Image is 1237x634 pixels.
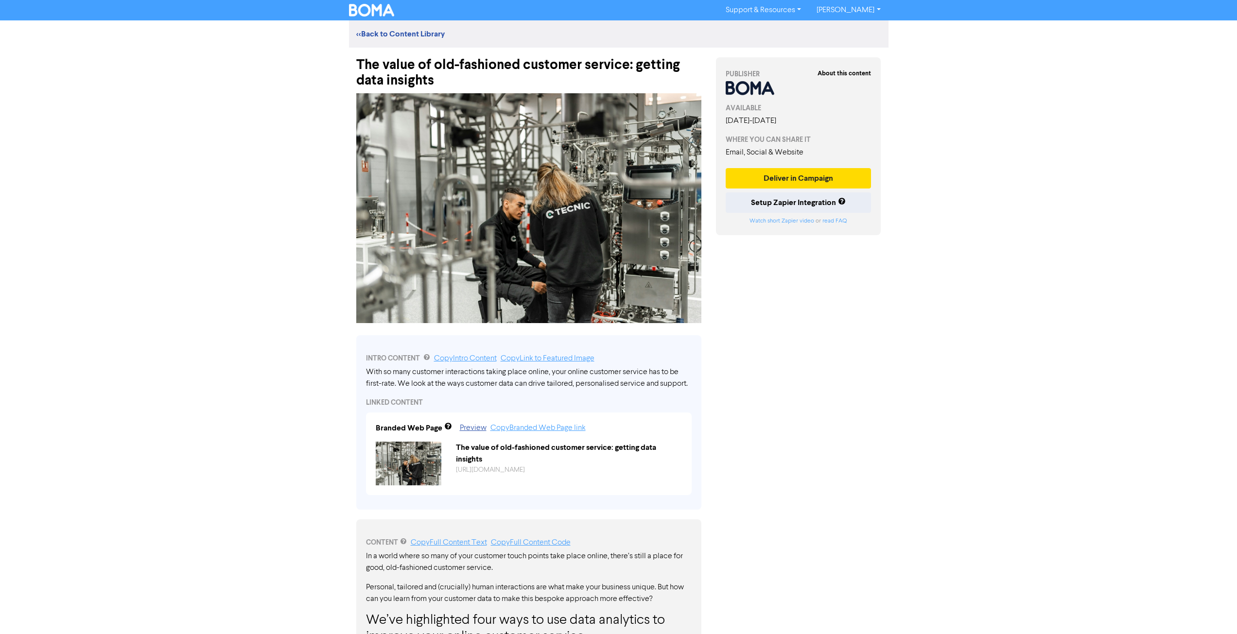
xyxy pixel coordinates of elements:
[366,353,692,364] div: INTRO CONTENT
[501,355,594,362] a: Copy Link to Featured Image
[749,218,814,224] a: Watch short Zapier video
[434,355,497,362] a: Copy Intro Content
[726,103,871,113] div: AVAILABLE
[449,465,689,475] div: https://public2.bomamarketing.com/cp/4KA3jzpXmqSk12jYAajlSs?sa=qMbgcZFb
[366,550,692,574] p: In a world where so many of your customer touch points take place online, there’s still a place f...
[718,2,809,18] a: Support & Resources
[349,4,395,17] img: BOMA Logo
[366,366,692,390] div: With so many customer interactions taking place online, your online customer service has to be fi...
[822,218,847,224] a: read FAQ
[356,29,445,39] a: <<Back to Content Library
[411,539,487,547] a: Copy Full Content Text
[460,424,487,432] a: Preview
[726,147,871,158] div: Email, Social & Website
[456,466,525,473] a: [URL][DOMAIN_NAME]
[726,192,871,213] button: Setup Zapier Integration
[818,69,871,77] strong: About this content
[726,168,871,188] button: Deliver in Campaign
[809,2,888,18] a: [PERSON_NAME]
[726,135,871,145] div: WHERE YOU CAN SHARE IT
[726,217,871,225] div: or
[366,397,692,408] div: LINKED CONTENT
[366,537,692,548] div: CONTENT
[1188,587,1237,634] iframe: Chat Widget
[356,48,701,88] div: The value of old-fashioned customer service: getting data insights
[490,424,586,432] a: Copy Branded Web Page link
[726,115,871,127] div: [DATE] - [DATE]
[449,442,689,465] div: The value of old-fashioned customer service: getting data insights
[491,539,571,547] a: Copy Full Content Code
[726,69,871,79] div: PUBLISHER
[366,582,692,605] p: Personal, tailored and (crucially) human interactions are what make your business unique. But how...
[376,422,442,434] div: Branded Web Page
